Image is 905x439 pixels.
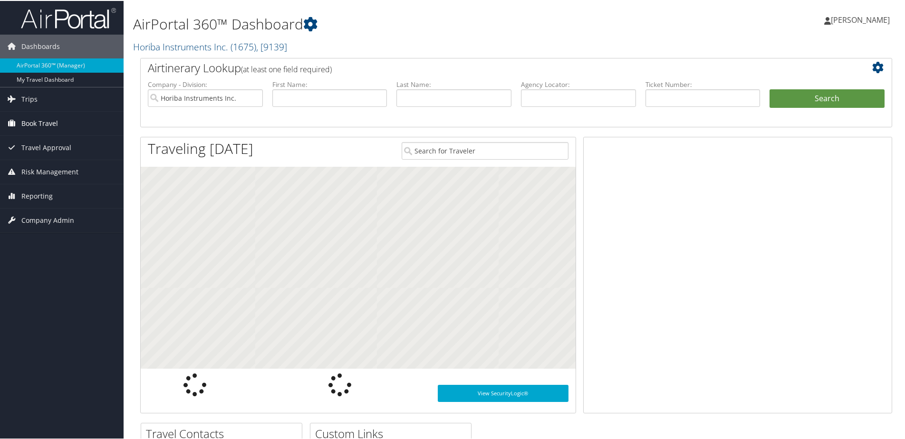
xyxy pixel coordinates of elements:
h1: Traveling [DATE] [148,138,253,158]
label: Last Name: [396,79,511,88]
span: Reporting [21,183,53,207]
span: Travel Approval [21,135,71,159]
span: ( 1675 ) [231,39,256,52]
img: airportal-logo.png [21,6,116,29]
h2: Airtinerary Lookup [148,59,822,75]
label: Agency Locator: [521,79,636,88]
span: Book Travel [21,111,58,134]
a: View SecurityLogic® [438,384,568,401]
span: Trips [21,86,38,110]
label: Company - Division: [148,79,263,88]
a: [PERSON_NAME] [824,5,899,33]
span: [PERSON_NAME] [831,14,890,24]
span: (at least one field required) [241,63,332,74]
label: Ticket Number: [645,79,761,88]
button: Search [770,88,885,107]
span: Risk Management [21,159,78,183]
h1: AirPortal 360™ Dashboard [133,13,644,33]
a: Horiba Instruments Inc. [133,39,287,52]
span: Dashboards [21,34,60,57]
label: First Name: [272,79,387,88]
input: Search for Traveler [402,141,568,159]
span: , [ 9139 ] [256,39,287,52]
span: Company Admin [21,208,74,231]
